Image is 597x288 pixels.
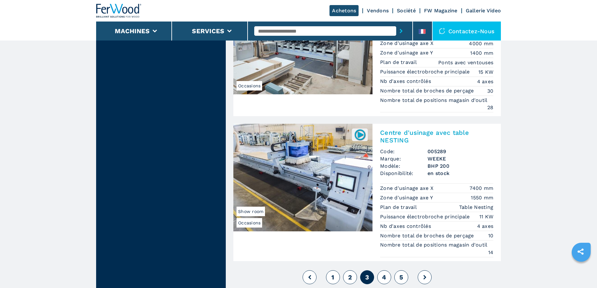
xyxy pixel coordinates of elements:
[396,24,406,38] button: submit-button
[329,5,359,16] a: Achetons
[469,40,493,47] em: 4000 mm
[394,270,408,284] button: 5
[380,148,428,155] span: Code:
[487,104,494,111] em: 28
[399,273,403,281] span: 5
[478,68,493,76] em: 15 KW
[380,87,476,94] p: Nombre total de broches de perçage
[428,155,493,162] h3: WEEKE
[331,273,334,281] span: 1
[477,78,494,85] em: 4 axes
[459,203,493,211] em: Table Nesting
[237,207,265,216] span: Show room
[343,270,357,284] button: 2
[237,81,262,91] span: Occasions
[477,222,494,230] em: 4 axes
[380,204,418,211] p: Plan de travail
[233,124,501,261] a: Centre d'usinage avec table NESTING WEEKE BHP 200OccasionsShow room005289Centre d'usinage avec ta...
[487,87,494,95] em: 30
[380,223,433,230] p: Nb d'axes contrôlés
[397,8,416,14] a: Société
[380,194,434,201] p: Zone d'usinage axe Y
[380,78,433,85] p: Nb d'axes contrôlés
[367,8,389,14] a: Vendons
[233,124,372,231] img: Centre d'usinage avec table NESTING WEEKE BHP 200
[380,49,434,56] p: Zone d'usinage axe Y
[570,260,592,283] iframe: Chat
[424,8,458,14] a: FW Magazine
[380,129,493,144] h2: Centre d'usinage avec table NESTING
[428,162,493,170] h3: BHP 200
[380,59,418,66] p: Plan de travail
[326,270,340,284] button: 1
[380,155,428,162] span: Marque:
[470,49,493,57] em: 1400 mm
[380,68,471,75] p: Puissance électrobroche principale
[380,232,476,239] p: Nombre total de broches de perçage
[237,218,262,228] span: Occasions
[354,128,366,141] img: 005289
[479,213,493,220] em: 11 KW
[380,213,471,220] p: Puissance électrobroche principale
[380,185,435,192] p: Zone d'usinage axe X
[428,170,493,177] span: en stock
[466,8,501,14] a: Gallerie Video
[380,40,435,47] p: Zone d'usinage axe X
[380,241,489,248] p: Nombre total de positions magasin d'outil
[348,273,352,281] span: 2
[115,27,150,35] button: Machines
[439,28,445,34] img: Contactez-nous
[573,244,588,260] a: sharethis
[428,148,493,155] h3: 005289
[380,170,428,177] span: Disponibilité:
[377,270,391,284] button: 4
[433,22,501,41] div: Contactez-nous
[488,249,494,256] em: 14
[380,162,428,170] span: Modèle:
[471,194,493,201] em: 1550 mm
[365,273,369,281] span: 3
[438,59,493,66] em: Ponts avec ventouses
[360,270,374,284] button: 3
[96,4,142,18] img: Ferwood
[382,273,386,281] span: 4
[488,232,494,239] em: 10
[380,97,489,104] p: Nombre total de positions magasin d'outil
[470,185,493,192] em: 7400 mm
[192,27,224,35] button: Services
